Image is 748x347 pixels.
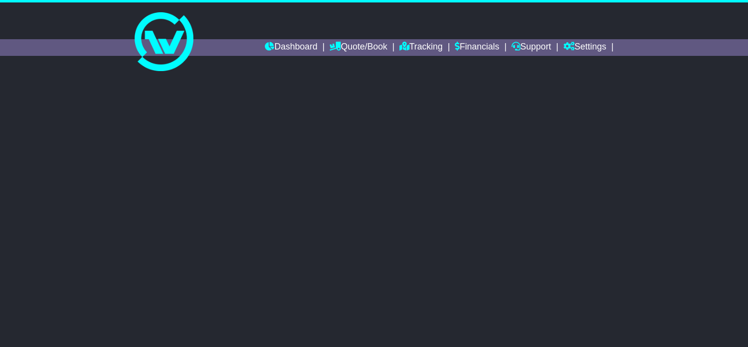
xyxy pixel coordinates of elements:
[455,39,499,56] a: Financials
[399,39,443,56] a: Tracking
[563,39,607,56] a: Settings
[265,39,317,56] a: Dashboard
[329,39,387,56] a: Quote/Book
[512,39,551,56] a: Support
